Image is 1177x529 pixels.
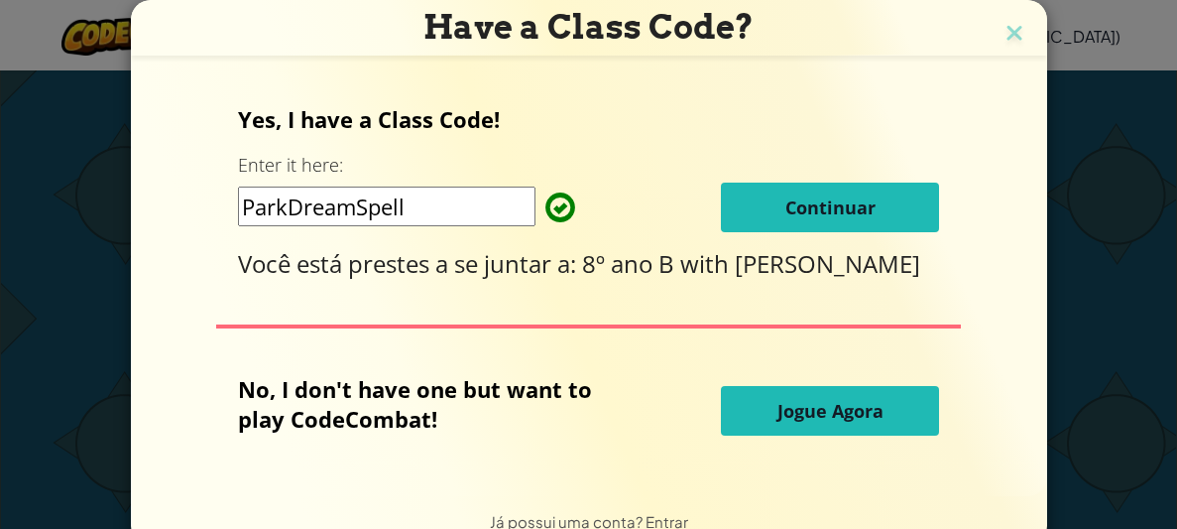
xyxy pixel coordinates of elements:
button: Jogue Agora [721,386,939,436]
span: Jogue Agora [777,399,883,423]
img: close icon [1001,20,1027,50]
span: [PERSON_NAME] [735,247,920,280]
span: 8º ano B [582,247,680,280]
span: Você está prestes a se juntar a: [238,247,582,280]
p: No, I don't have one but want to play CodeCombat! [238,374,622,434]
span: Continuar [785,196,876,219]
button: Continuar [721,183,939,232]
p: Yes, I have a Class Code! [238,104,939,134]
label: Enter it here: [238,153,343,178]
span: with [680,247,735,280]
span: Have a Class Code? [423,7,754,47]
